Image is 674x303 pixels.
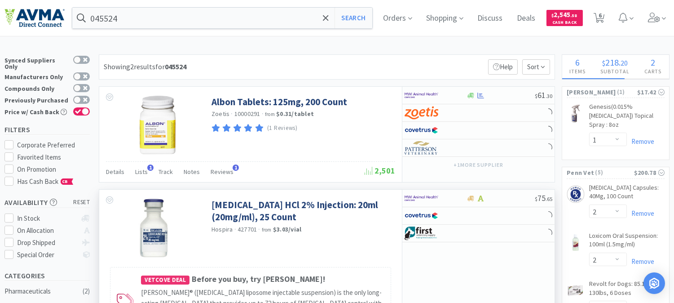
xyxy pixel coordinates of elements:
span: · [234,225,236,233]
span: [PERSON_NAME] [567,87,616,97]
span: · [259,225,260,233]
img: f5e969b455434c6296c6d81ef179fa71_3.png [405,141,438,155]
div: $17.42 [637,87,665,97]
div: On Allocation [18,225,77,236]
div: On Promotion [18,164,90,175]
span: · [262,110,264,118]
span: Lists [135,168,148,176]
img: d747737d40cd4c3b844aa8aa5a3feb80_390378.png [567,281,585,299]
div: $200.78 [634,168,665,178]
img: 267f8bce780f4ce0b2ca394fa66a0ec1_63811.jpeg [128,199,187,257]
a: Albon Tablets: 125mg, 200 Count [211,96,347,108]
span: 61 [535,90,552,100]
span: from [262,227,272,233]
span: . 58 [571,13,577,18]
div: Special Order [18,250,77,260]
a: Genesis(0.015% [MEDICAL_DATA]) Topical Spray : 8oz [589,102,665,133]
a: Loxicom Oral Suspension: 100ml (1.5mg/ml) [589,232,665,253]
span: Sort [522,59,550,75]
input: Search by item, sku, manufacturer, ingredient, size... [72,8,372,28]
div: Synced Suppliers Only [4,56,69,70]
span: . 30 [546,93,552,99]
span: ( 5 ) [594,168,634,177]
div: Drop Shipped [18,237,77,248]
span: 1 [233,165,239,171]
p: (1 Reviews) [267,124,298,133]
div: . [593,58,637,67]
a: 6 [590,15,608,23]
span: Reviews [211,168,233,176]
span: 75 [535,193,552,203]
img: e4e33dab9f054f5782a47901c742baa9_102.png [4,9,65,27]
span: Penn Vet [567,168,594,178]
img: 67d67680309e4a0bb49a5ff0391dcc42_6.png [405,227,438,240]
a: $2,545.58Cash Back [546,6,583,30]
span: for [155,62,186,71]
span: Notes [184,168,200,176]
span: Cash Back [552,20,577,26]
span: $ [552,13,554,18]
img: f047216264034905bc2eb2121f30996b_313189.jpeg [140,96,176,154]
span: $ [535,196,537,202]
img: f6b2451649754179b5b4e0c70c3f7cb0_2.png [405,192,438,205]
span: 10000291 [234,110,260,118]
div: Corporate Preferred [18,140,90,151]
span: Details [106,168,124,176]
h4: Items [562,67,593,76]
span: reset [74,198,90,207]
a: Revolt for Dogs: 85.1-130lbs, 6 Doses [589,280,665,301]
span: ( 1 ) [616,88,637,97]
img: d5fe024a6e654360b75828a6bd307773_157879.png [567,233,585,251]
div: Pharmaceuticals [4,286,77,297]
span: 2,545 [552,10,577,19]
span: 1 [147,165,154,171]
div: Compounds Only [4,84,69,92]
div: ( 2 ) [83,286,90,297]
strong: $3.03 / vial [273,225,302,233]
button: Search [335,8,372,28]
span: 2,501 [365,165,395,176]
span: Has Cash Back [18,177,74,186]
img: 77fca1acd8b6420a9015268ca798ef17_1.png [405,209,438,223]
a: Discuss [474,14,507,22]
div: Price w/ Cash Back [4,107,69,115]
span: CB [61,179,70,184]
a: Remove [627,209,654,218]
a: Zoetis [211,110,230,118]
strong: 045524 [165,62,186,71]
span: $ [535,93,537,99]
strong: $0.31 / tablet [276,110,314,118]
h4: Carts [637,67,669,76]
img: 77fca1acd8b6420a9015268ca798ef17_1.png [405,124,438,137]
p: Help [488,59,518,75]
a: [MEDICAL_DATA] Capsules: 40Mg, 100 Count [589,183,665,205]
img: 3d70201a6e714fa3afd7719680df001c_74736.jpeg [567,104,585,122]
a: Remove [627,137,654,146]
h5: Categories [4,271,90,281]
a: Deals [514,14,539,22]
span: from [265,111,275,117]
img: f6b2451649754179b5b4e0c70c3f7cb0_2.png [405,89,438,102]
img: 99e109f997274d53ae9d500e0ee1560b_196928.png [567,185,585,203]
a: Remove [627,257,654,266]
h5: Filters [4,125,90,135]
div: In Stock [18,213,77,224]
span: $ [603,58,606,67]
div: Favorited Items [18,152,90,163]
a: Hospira [211,225,233,233]
img: a673e5ab4e5e497494167fe422e9a3ab.png [405,106,438,120]
span: 218 [606,57,619,68]
h5: Availability [4,197,90,208]
h4: Before you buy, try [PERSON_NAME]! [141,273,386,286]
div: Showing 2 results [104,61,186,73]
a: [MEDICAL_DATA] HCl 2% Injection: 20ml (20mg/ml), 25 Count [211,199,393,223]
span: Track [159,168,173,176]
span: 6 [576,57,580,68]
span: 20 [621,58,628,67]
div: Manufacturers Only [4,72,69,80]
span: 427701 [238,225,257,233]
span: · [231,110,233,118]
span: 2 [651,57,656,68]
div: Open Intercom Messenger [643,272,665,294]
button: +1more supplier [449,159,508,171]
